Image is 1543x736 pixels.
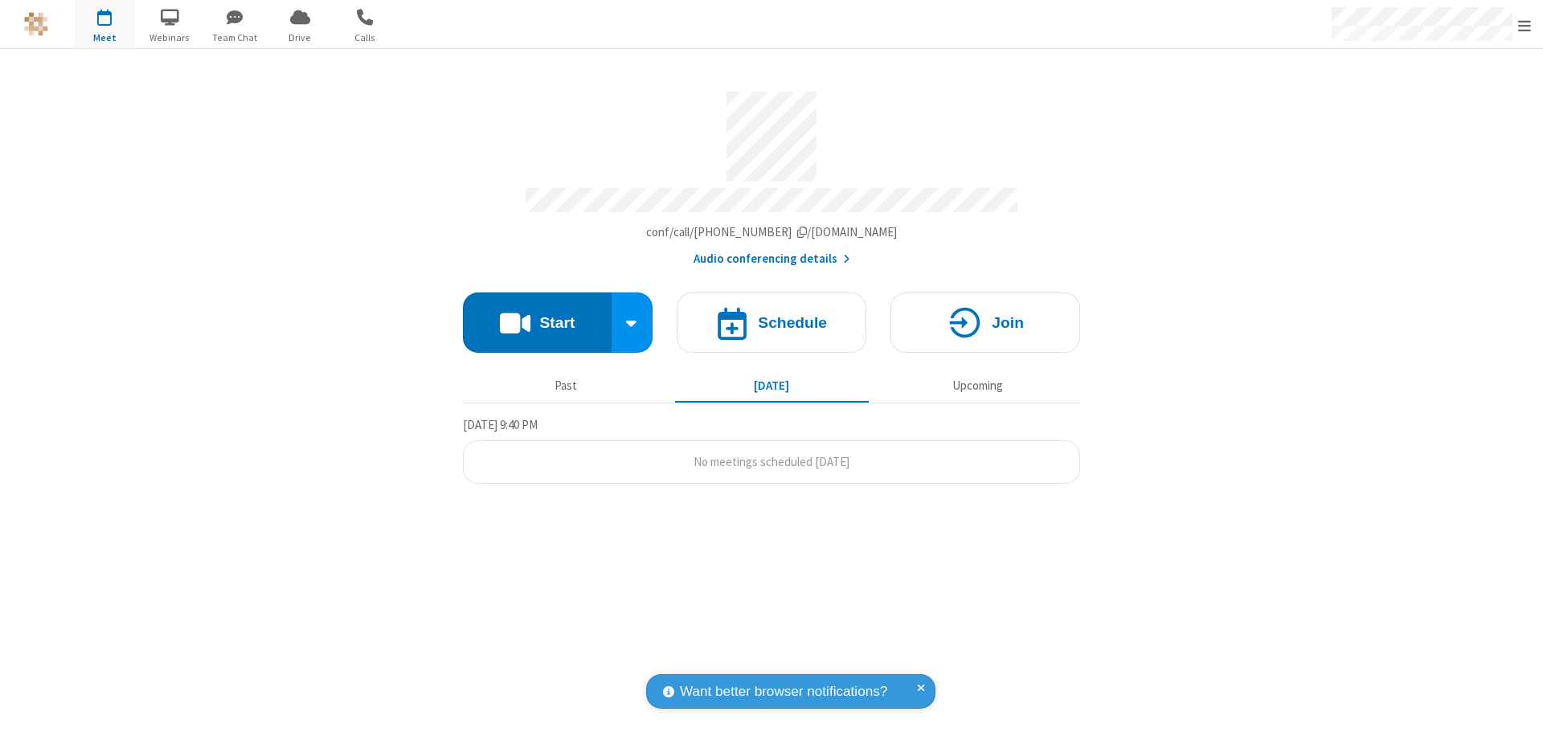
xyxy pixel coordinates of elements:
[75,31,135,45] span: Meet
[270,31,330,45] span: Drive
[205,31,265,45] span: Team Chat
[881,370,1074,401] button: Upcoming
[646,224,898,239] span: Copy my meeting room link
[992,315,1024,330] h4: Join
[539,315,575,330] h4: Start
[694,250,850,268] button: Audio conferencing details
[680,681,887,702] span: Want better browser notifications?
[335,31,395,45] span: Calls
[469,370,663,401] button: Past
[694,454,849,469] span: No meetings scheduled [DATE]
[758,315,827,330] h4: Schedule
[646,223,898,242] button: Copy my meeting room linkCopy my meeting room link
[890,292,1080,353] button: Join
[675,370,869,401] button: [DATE]
[463,415,1080,485] section: Today's Meetings
[612,292,653,353] div: Start conference options
[140,31,200,45] span: Webinars
[463,292,612,353] button: Start
[24,12,48,36] img: QA Selenium DO NOT DELETE OR CHANGE
[463,80,1080,268] section: Account details
[463,417,538,432] span: [DATE] 9:40 PM
[677,292,866,353] button: Schedule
